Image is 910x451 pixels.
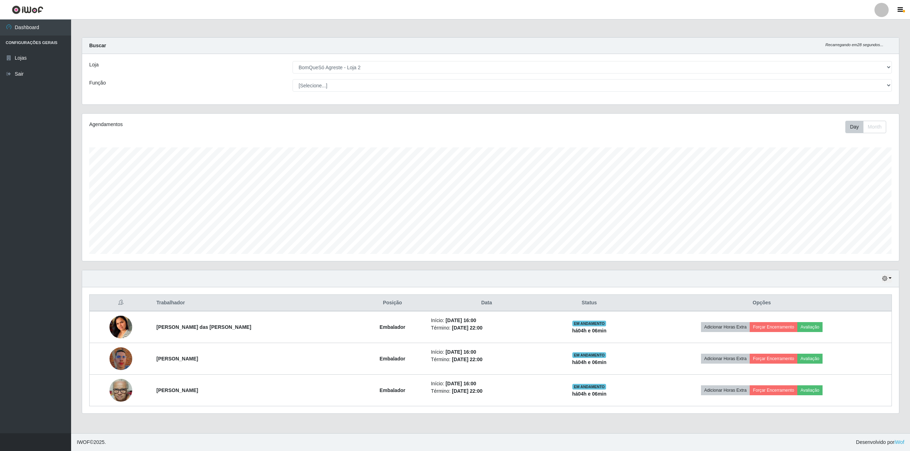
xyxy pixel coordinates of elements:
[77,439,90,445] span: IWOF
[701,322,750,332] button: Adicionar Horas Extra
[89,61,98,69] label: Loja
[431,348,542,356] li: Início:
[445,349,476,355] time: [DATE] 16:00
[845,121,863,133] button: Day
[750,322,797,332] button: Forçar Encerramento
[109,375,132,406] img: 1721517353496.jpeg
[572,352,606,358] span: EM ANDAMENTO
[863,121,886,133] button: Month
[431,356,542,363] li: Término:
[632,295,892,311] th: Opções
[856,439,904,446] span: Desenvolvido por
[750,385,797,395] button: Forçar Encerramento
[431,317,542,324] li: Início:
[156,356,198,362] strong: [PERSON_NAME]
[797,385,823,395] button: Avaliação
[797,354,823,364] button: Avaliação
[89,43,106,48] strong: Buscar
[572,321,606,326] span: EM ANDAMENTO
[358,295,427,311] th: Posição
[77,439,106,446] span: © 2025 .
[572,391,607,397] strong: há 04 h e 06 min
[109,338,132,379] img: 1690047779776.jpeg
[750,354,797,364] button: Forçar Encerramento
[431,324,542,332] li: Término:
[380,387,405,393] strong: Embalador
[797,322,823,332] button: Avaliação
[89,79,106,87] label: Função
[109,305,132,349] img: 1672880944007.jpeg
[156,324,251,330] strong: [PERSON_NAME] das [PERSON_NAME]
[445,317,476,323] time: [DATE] 16:00
[431,380,542,387] li: Início:
[380,356,405,362] strong: Embalador
[572,328,607,333] strong: há 04 h e 06 min
[701,354,750,364] button: Adicionar Horas Extra
[845,121,886,133] div: First group
[12,5,43,14] img: CoreUI Logo
[152,295,358,311] th: Trabalhador
[427,295,546,311] th: Data
[452,388,482,394] time: [DATE] 22:00
[380,324,405,330] strong: Embalador
[825,43,883,47] i: Recarregando em 28 segundos...
[547,295,632,311] th: Status
[572,384,606,390] span: EM ANDAMENTO
[431,387,542,395] li: Término:
[452,325,482,331] time: [DATE] 22:00
[894,439,904,445] a: iWof
[156,387,198,393] strong: [PERSON_NAME]
[452,357,482,362] time: [DATE] 22:00
[572,359,607,365] strong: há 04 h e 06 min
[445,381,476,386] time: [DATE] 16:00
[701,385,750,395] button: Adicionar Horas Extra
[89,121,417,128] div: Agendamentos
[845,121,892,133] div: Toolbar with button groups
